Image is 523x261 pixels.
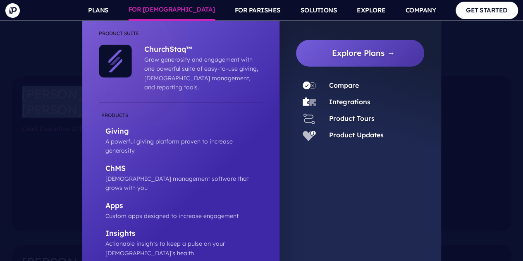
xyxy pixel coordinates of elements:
a: Explore Plans → [303,40,425,67]
a: Integrations - Icon [296,96,322,109]
img: Compare - Icon [303,79,316,92]
a: Insights Actionable insights to keep a pulse on your [DEMOGRAPHIC_DATA]’s health [99,229,263,258]
img: Product Updates - Icon [303,129,316,142]
p: Custom apps designed to increase engagement [105,211,263,220]
a: ChMS [DEMOGRAPHIC_DATA] management software that grows with you [99,164,263,193]
a: Integrations [329,98,370,106]
p: Insights [105,229,263,239]
img: Product Tours - Icon [303,112,316,125]
img: Integrations - Icon [303,96,316,109]
a: Product Updates - Icon [296,129,322,142]
a: Compare - Icon [296,79,322,92]
a: Apps Custom apps designed to increase engagement [99,201,263,221]
a: ChurchStaq™ Grow generosity and engagement with one powerful suite of easy-to-use giving, [DEMOGR... [132,45,259,92]
a: Giving A powerful giving platform proven to increase generosity [99,111,263,156]
p: [DEMOGRAPHIC_DATA] management software that grows with you [105,174,263,193]
a: Product Tours [329,114,375,122]
p: ChMS [105,164,263,174]
p: Apps [105,201,263,211]
p: ChurchStaq™ [144,45,259,55]
a: Compare [329,81,359,89]
img: ChurchStaq™ - Icon [99,45,132,78]
a: GET STARTED [456,2,518,19]
p: A powerful giving platform proven to increase generosity [105,137,263,156]
p: Grow generosity and engagement with one powerful suite of easy-to-use giving, [DEMOGRAPHIC_DATA] ... [144,55,259,92]
a: Product Tours - Icon [296,112,322,125]
li: Product Suite [99,29,263,45]
p: Actionable insights to keep a pulse on your [DEMOGRAPHIC_DATA]’s health [105,239,263,258]
a: Product Updates [329,131,384,139]
p: Giving [105,127,263,137]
